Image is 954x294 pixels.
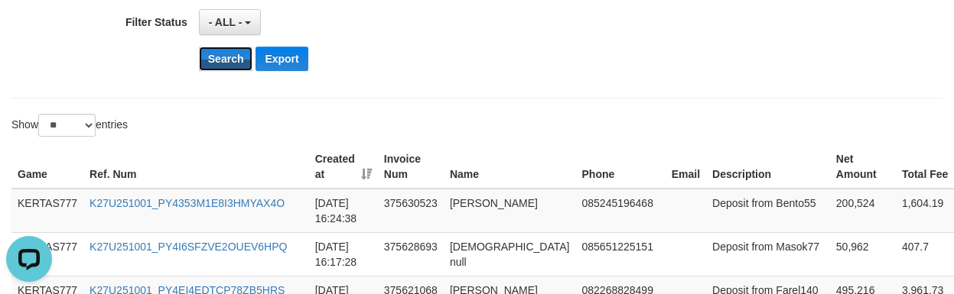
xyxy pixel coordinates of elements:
[209,16,243,28] span: - ALL -
[576,232,666,276] td: 085651225151
[6,6,52,52] button: Open LiveChat chat widget
[378,189,444,233] td: 375630523
[11,114,128,137] label: Show entries
[256,47,308,71] button: Export
[444,189,576,233] td: [PERSON_NAME]
[309,232,378,276] td: [DATE] 16:17:28
[378,145,444,189] th: Invoice Num
[83,145,309,189] th: Ref. Num
[706,145,830,189] th: Description
[830,189,896,233] td: 200,524
[11,189,83,233] td: KERTAS777
[38,114,96,137] select: Showentries
[576,145,666,189] th: Phone
[666,145,706,189] th: Email
[444,232,576,276] td: [DEMOGRAPHIC_DATA] null
[309,189,378,233] td: [DATE] 16:24:38
[706,189,830,233] td: Deposit from Bento55
[444,145,576,189] th: Name
[199,9,261,35] button: - ALL -
[199,47,253,71] button: Search
[830,232,896,276] td: 50,962
[90,197,285,209] a: K27U251001_PY4353M1E8I3HMYAX4O
[309,145,378,189] th: Created at: activate to sort column ascending
[830,145,896,189] th: Net Amount
[378,232,444,276] td: 375628693
[576,189,666,233] td: 085245196468
[706,232,830,276] td: Deposit from Masok77
[90,241,287,253] a: K27U251001_PY4I6SFZVE2OUEV6HPQ
[11,145,83,189] th: Game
